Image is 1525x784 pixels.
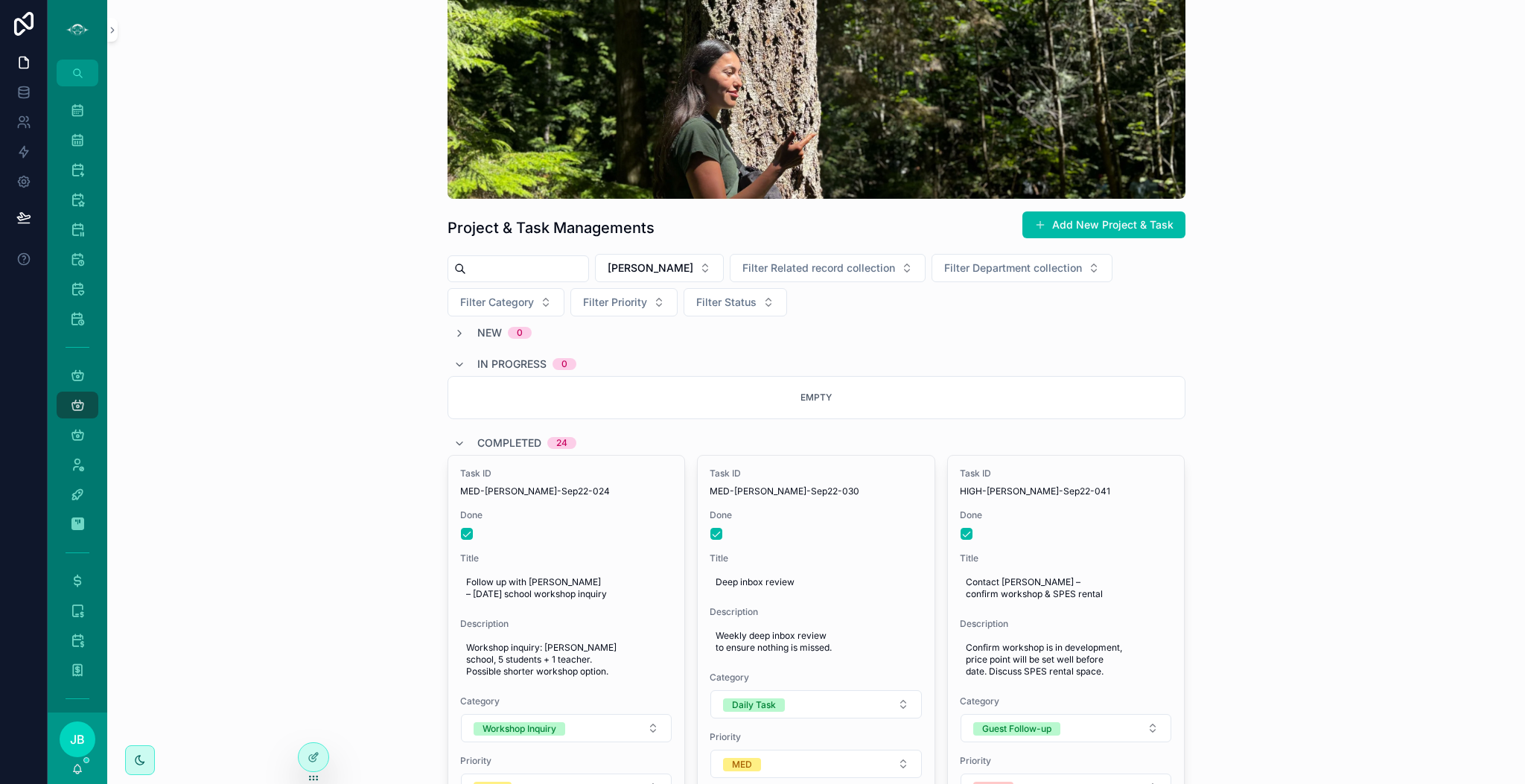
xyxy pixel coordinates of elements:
span: Title [960,552,1173,564]
span: Task ID [960,468,1173,479]
span: Deep inbox review [716,576,917,588]
span: Title [710,552,923,564]
button: Select Button [730,254,926,282]
button: Select Button [961,714,1172,742]
span: Priority [460,755,673,767]
span: HIGH-[PERSON_NAME]-Sep22-041 [960,485,1173,497]
span: New [477,325,502,340]
span: MED-[PERSON_NAME]-Sep22-024 [460,485,673,497]
span: In Progress [477,357,547,372]
span: Filter Category [460,295,534,310]
div: 0 [517,327,523,339]
div: scrollable content [48,86,107,713]
span: Priority [960,755,1173,767]
div: Workshop Inquiry [483,722,556,736]
span: Description [710,606,923,618]
span: Description [960,618,1173,630]
button: Select Button [570,288,678,316]
button: Select Button [595,254,724,282]
span: Follow up with [PERSON_NAME] – [DATE] school workshop inquiry [466,576,667,600]
span: Filter Status [696,295,757,310]
span: Filter Related record collection [742,261,895,275]
div: 0 [561,358,567,370]
span: Empty [800,392,832,403]
span: Category [710,672,923,683]
span: Task ID [710,468,923,479]
button: Select Button [932,254,1112,282]
div: 24 [556,437,567,449]
span: Weekly deep inbox review to ensure nothing is missed. [716,630,917,654]
img: App logo [66,18,89,42]
h1: Project & Task Managements [448,217,655,238]
span: Priority [710,731,923,743]
button: Add New Project & Task [1022,211,1185,238]
span: Title [460,552,673,564]
span: Category [460,695,673,707]
span: Contact [PERSON_NAME] – confirm workshop & SPES rental [966,576,1167,600]
span: Filter Department collection [944,261,1082,275]
button: Select Button [710,690,922,718]
span: Done [960,509,1173,521]
button: Select Button [684,288,787,316]
span: JB [70,730,85,748]
span: MED-[PERSON_NAME]-Sep22-030 [710,485,923,497]
div: Guest Follow-up [982,722,1051,736]
span: Done [710,509,923,521]
div: MED [732,758,752,771]
button: Select Button [710,750,922,778]
button: Select Button [448,288,564,316]
span: Filter Priority [583,295,647,310]
div: Daily Task [732,698,776,712]
span: Completed [477,436,541,450]
span: [PERSON_NAME] [608,261,693,275]
span: Workshop inquiry: [PERSON_NAME] school, 5 students + 1 teacher. Possible shorter workshop option. [466,642,667,678]
span: Description [460,618,673,630]
span: Done [460,509,673,521]
button: Select Button [461,714,672,742]
span: Category [960,695,1173,707]
span: Task ID [460,468,673,479]
span: Confirm workshop is in development, price point will be set well before date. Discuss SPES rental... [966,642,1167,678]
